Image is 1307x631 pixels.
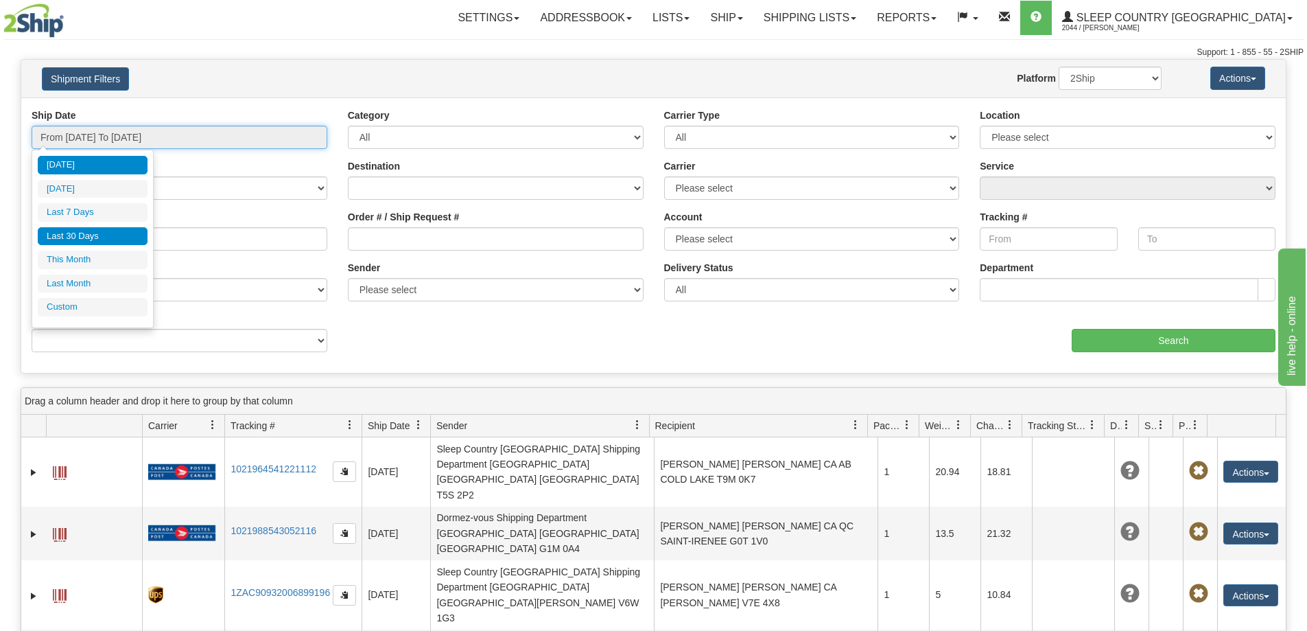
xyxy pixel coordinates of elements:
td: [DATE] [362,560,430,630]
button: Shipment Filters [42,67,129,91]
a: Label [53,522,67,544]
li: This Month [38,251,148,269]
span: Weight [925,419,954,433]
a: Expand [27,466,40,479]
div: grid grouping header [21,388,1286,415]
td: [PERSON_NAME] [PERSON_NAME] CA AB COLD LAKE T9M 0K7 [654,437,878,507]
td: 10.84 [980,560,1032,630]
a: Charge filter column settings [998,413,1022,437]
input: Search [1072,329,1275,352]
span: Shipment Issues [1144,419,1156,433]
iframe: chat widget [1275,245,1306,385]
label: Order # / Ship Request # [348,210,460,224]
span: Pickup Not Assigned [1189,523,1208,542]
button: Actions [1223,523,1278,544]
td: Sleep Country [GEOGRAPHIC_DATA] Shipping Department [GEOGRAPHIC_DATA] [GEOGRAPHIC_DATA] [GEOGRAPH... [430,437,654,507]
button: Actions [1223,461,1278,483]
td: [DATE] [362,507,430,560]
a: Settings [447,1,530,35]
td: [PERSON_NAME] [PERSON_NAME] CA QC SAINT-IRENEE G0T 1V0 [654,507,878,560]
label: Platform [1017,71,1056,85]
span: Pickup Not Assigned [1189,584,1208,604]
a: Ship [700,1,753,35]
a: Sleep Country [GEOGRAPHIC_DATA] 2044 / [PERSON_NAME] [1052,1,1303,35]
input: To [1138,227,1275,251]
a: Carrier filter column settings [201,413,224,437]
label: Carrier Type [664,108,720,122]
td: 18.81 [980,437,1032,507]
td: [PERSON_NAME] [PERSON_NAME] CA [PERSON_NAME] V7E 4X8 [654,560,878,630]
td: 13.5 [929,507,980,560]
span: Pickup Status [1179,419,1190,433]
button: Copy to clipboard [333,461,356,482]
a: Packages filter column settings [895,413,919,437]
li: Last 7 Days [38,203,148,222]
span: Tracking Status [1028,419,1087,433]
a: Label [53,460,67,482]
a: Shipping lists [753,1,867,35]
li: [DATE] [38,180,148,198]
a: 1021964541221112 [231,463,316,474]
label: Tracking # [980,210,1027,224]
span: Unknown [1120,461,1140,481]
span: Charge [976,419,1005,433]
img: 8 - UPS [148,586,163,604]
span: Ship Date [368,419,410,433]
label: Department [980,261,1033,275]
label: Carrier [664,159,696,173]
span: Unknown [1120,523,1140,542]
span: Carrier [148,419,178,433]
img: logo2044.jpg [3,3,64,38]
span: 2044 / [PERSON_NAME] [1062,21,1165,35]
a: Weight filter column settings [947,413,970,437]
span: Tracking # [231,419,275,433]
span: Packages [873,419,902,433]
td: 20.94 [929,437,980,507]
td: 1 [878,437,929,507]
span: Pickup Not Assigned [1189,461,1208,481]
td: 1 [878,560,929,630]
a: Label [53,583,67,605]
td: 1 [878,507,929,560]
li: Last 30 Days [38,227,148,246]
td: 5 [929,560,980,630]
span: Recipient [655,419,695,433]
label: Location [980,108,1020,122]
td: 21.32 [980,507,1032,560]
a: Ship Date filter column settings [407,413,430,437]
button: Actions [1223,584,1278,606]
label: Service [980,159,1014,173]
a: Expand [27,589,40,603]
a: Recipient filter column settings [844,413,867,437]
td: Sleep Country [GEOGRAPHIC_DATA] Shipping Department [GEOGRAPHIC_DATA] [GEOGRAPHIC_DATA][PERSON_NA... [430,560,654,630]
label: Destination [348,159,400,173]
button: Copy to clipboard [333,523,356,544]
a: Tracking Status filter column settings [1081,413,1104,437]
li: [DATE] [38,156,148,174]
label: Ship Date [32,108,76,122]
img: 20 - Canada Post [148,525,215,542]
a: Delivery Status filter column settings [1115,413,1138,437]
td: Dormez-vous Shipping Department [GEOGRAPHIC_DATA] [GEOGRAPHIC_DATA] [GEOGRAPHIC_DATA] G1M 0A4 [430,507,654,560]
label: Category [348,108,390,122]
a: Shipment Issues filter column settings [1149,413,1173,437]
div: Support: 1 - 855 - 55 - 2SHIP [3,47,1304,58]
li: Custom [38,298,148,317]
a: Reports [867,1,947,35]
td: [DATE] [362,437,430,507]
a: 1021988543052116 [231,525,316,536]
button: Copy to clipboard [333,585,356,606]
label: Sender [348,261,380,275]
span: Sender [436,419,467,433]
label: Account [664,210,703,224]
a: Lists [642,1,700,35]
li: Last Month [38,275,148,293]
span: Unknown [1120,584,1140,604]
button: Actions [1210,67,1265,90]
a: Addressbook [530,1,642,35]
a: 1ZAC90932006899196 [231,587,330,598]
a: Pickup Status filter column settings [1184,413,1207,437]
div: live help - online [10,8,127,25]
span: Delivery Status [1110,419,1122,433]
a: Sender filter column settings [626,413,649,437]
